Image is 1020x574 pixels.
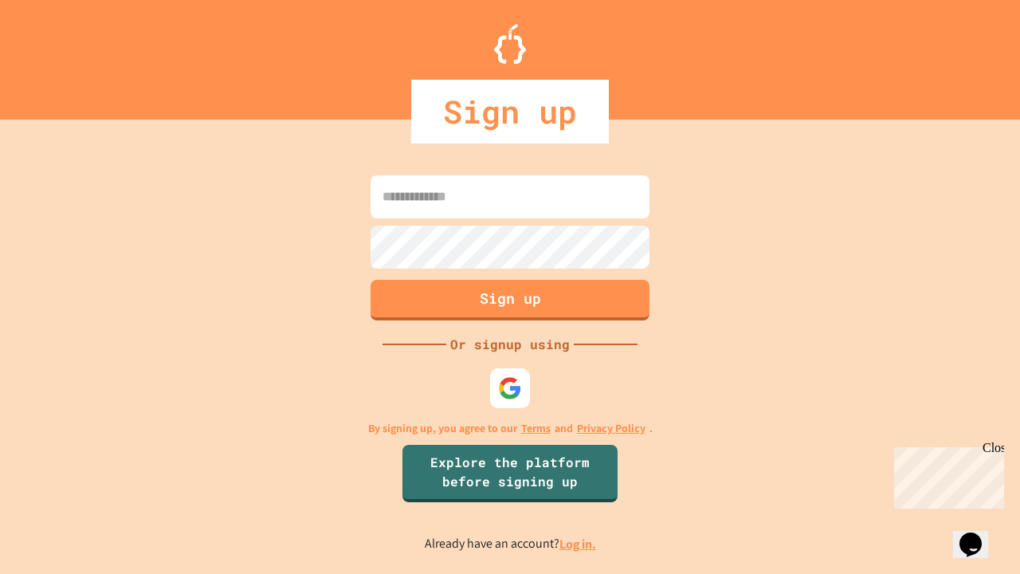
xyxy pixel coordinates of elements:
[953,510,1004,558] iframe: chat widget
[368,420,653,437] p: By signing up, you agree to our and .
[577,420,645,437] a: Privacy Policy
[494,24,526,64] img: Logo.svg
[498,376,522,400] img: google-icon.svg
[6,6,110,101] div: Chat with us now!Close
[888,441,1004,509] iframe: chat widget
[559,536,596,552] a: Log in.
[446,335,574,354] div: Or signup using
[411,80,609,143] div: Sign up
[371,280,649,320] button: Sign up
[425,534,596,554] p: Already have an account?
[521,420,551,437] a: Terms
[402,445,618,502] a: Explore the platform before signing up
